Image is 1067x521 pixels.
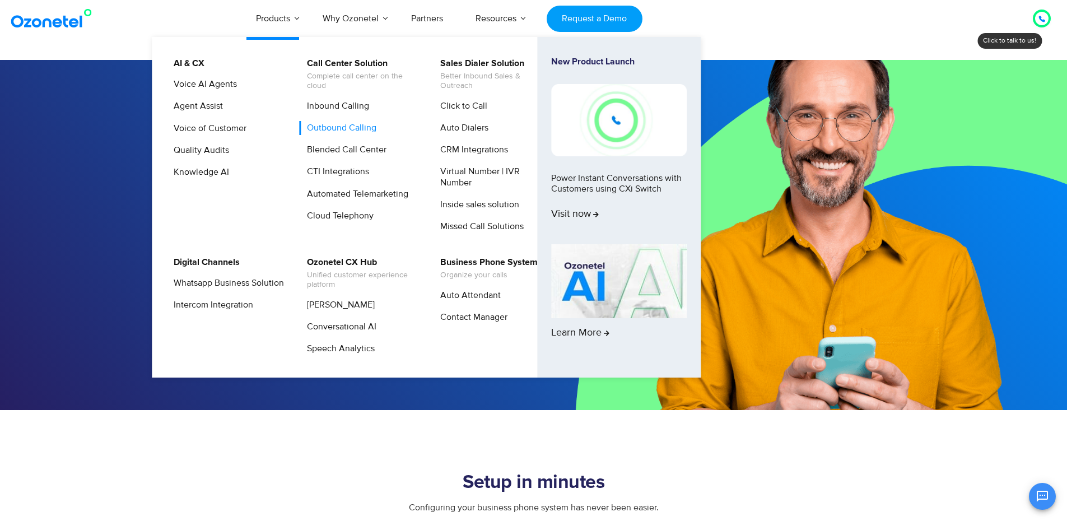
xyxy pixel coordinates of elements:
[300,57,419,92] a: Call Center SolutionComplete call center on the cloud
[307,72,417,91] span: Complete call center on the cloud
[300,342,376,356] a: Speech Analytics
[433,99,489,113] a: Click to Call
[166,143,231,157] a: Quality Audits
[433,165,552,189] a: Virtual Number | IVR Number
[166,57,206,71] a: AI & CX
[433,57,552,92] a: Sales Dialer SolutionBetter Inbound Sales & Outreach
[433,289,502,303] a: Auto Attendant
[300,320,378,334] a: Conversational AI
[166,255,241,269] a: Digital Channels
[433,310,509,324] a: Contact Manager
[547,6,642,32] a: Request a Demo
[166,99,225,113] a: Agent Assist
[300,143,388,157] a: Blended Call Center
[166,298,255,312] a: Intercom Integration
[307,271,417,290] span: Unified customer experience platform
[166,276,286,290] a: Whatsapp Business Solution
[166,122,248,136] a: Voice of Customer
[300,209,375,223] a: Cloud Telephony
[433,198,521,212] a: Inside sales solution
[1029,483,1056,510] button: Open chat
[300,99,371,113] a: Inbound Calling
[440,72,551,91] span: Better Inbound Sales & Outreach
[184,472,884,494] h2: Setup in minutes
[433,121,490,135] a: Auto Dialers
[300,121,378,135] a: Outbound Calling
[300,165,371,179] a: CTI Integrations
[300,255,419,291] a: Ozonetel CX HubUnified customer experience platform
[551,84,687,156] img: New-Project-17.png
[433,255,539,282] a: Business Phone SystemOrganize your calls
[409,502,659,513] span: Configuring your business phone system has never been easier.
[300,187,410,201] a: Automated Telemarketing
[551,327,609,339] span: Learn More
[433,143,510,157] a: CRM Integrations
[551,208,599,221] span: Visit now
[440,271,538,280] span: Organize your calls
[433,220,525,234] a: Missed Call Solutions
[551,244,687,318] img: AI
[551,57,687,240] a: New Product LaunchPower Instant Conversations with Customers using CXi SwitchVisit now
[551,244,687,359] a: Learn More
[166,77,239,91] a: Voice AI Agents
[166,165,231,179] a: Knowledge AI
[300,298,376,312] a: [PERSON_NAME]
